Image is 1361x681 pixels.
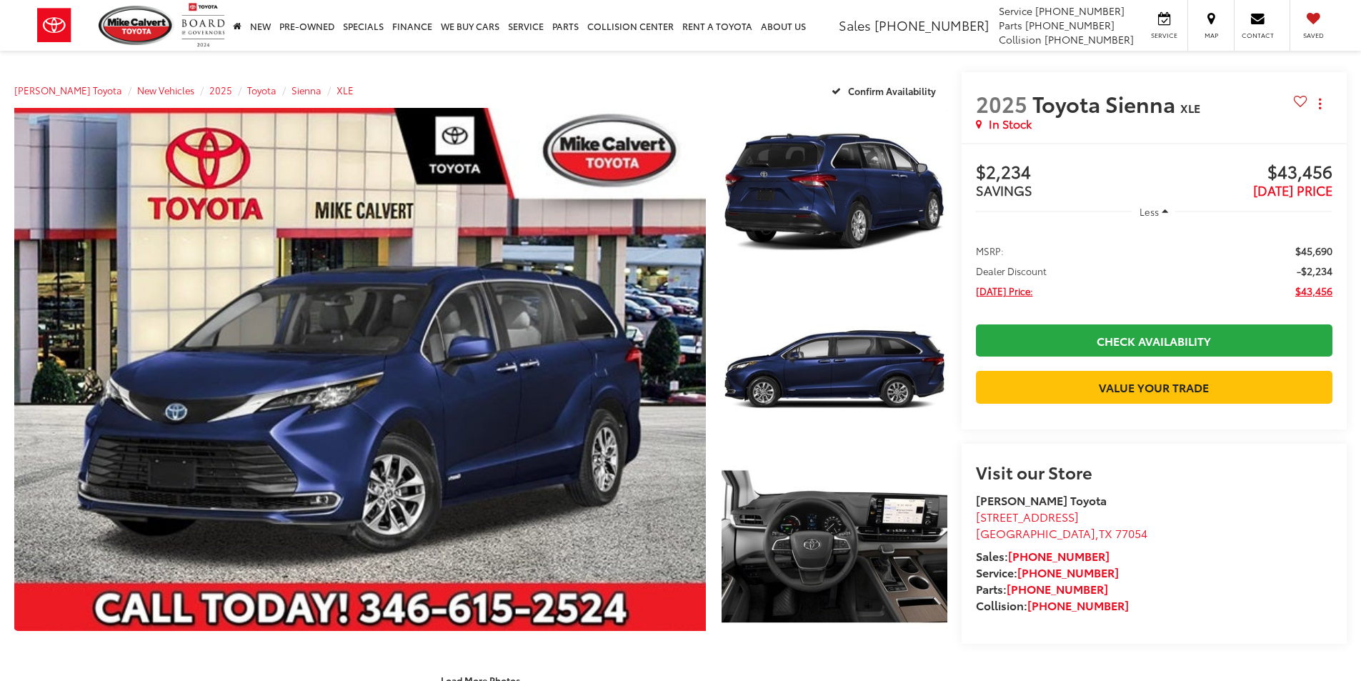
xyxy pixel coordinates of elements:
[1297,31,1329,40] span: Saved
[976,580,1108,597] strong: Parts:
[1148,31,1180,40] span: Service
[1242,31,1274,40] span: Contact
[1295,244,1332,258] span: $45,690
[976,564,1119,580] strong: Service:
[137,84,194,96] a: New Vehicles
[976,162,1155,184] span: $2,234
[247,84,276,96] a: Toyota
[719,106,949,279] img: 2025 Toyota Sienna XLE
[976,264,1047,278] span: Dealer Discount
[1140,205,1159,218] span: Less
[976,284,1033,298] span: [DATE] Price:
[336,84,354,96] a: XLE
[1027,597,1129,613] a: [PHONE_NUMBER]
[999,32,1042,46] span: Collision
[209,84,232,96] a: 2025
[976,371,1332,403] a: Value Your Trade
[1132,199,1175,224] button: Less
[1180,99,1200,116] span: XLE
[722,462,947,632] a: Expand Photo 3
[848,84,936,97] span: Confirm Availability
[99,6,174,45] img: Mike Calvert Toyota
[1115,525,1147,541] span: 77054
[976,492,1107,508] strong: [PERSON_NAME] Toyota
[7,105,712,634] img: 2025 Toyota Sienna XLE
[976,324,1332,357] a: Check Availability
[976,181,1032,199] span: SAVINGS
[1032,88,1180,119] span: Toyota Sienna
[1025,18,1115,32] span: [PHONE_NUMBER]
[1319,98,1321,109] span: dropdown dots
[1045,32,1134,46] span: [PHONE_NUMBER]
[976,88,1027,119] span: 2025
[1017,564,1119,580] a: [PHONE_NUMBER]
[1253,181,1332,199] span: [DATE] PRICE
[291,84,321,96] a: Sienna
[1195,31,1227,40] span: Map
[874,16,989,34] span: [PHONE_NUMBER]
[976,547,1110,564] strong: Sales:
[1307,91,1332,116] button: Actions
[999,4,1032,18] span: Service
[824,78,947,103] button: Confirm Availability
[976,525,1095,541] span: [GEOGRAPHIC_DATA]
[14,108,706,631] a: Expand Photo 0
[976,525,1147,541] span: ,
[1295,284,1332,298] span: $43,456
[719,460,949,633] img: 2025 Toyota Sienna XLE
[839,16,871,34] span: Sales
[1099,525,1112,541] span: TX
[999,18,1022,32] span: Parts
[722,285,947,454] a: Expand Photo 2
[1035,4,1125,18] span: [PHONE_NUMBER]
[1154,162,1332,184] span: $43,456
[1008,547,1110,564] a: [PHONE_NUMBER]
[722,108,947,277] a: Expand Photo 1
[14,84,122,96] a: [PERSON_NAME] Toyota
[976,462,1332,481] h2: Visit our Store
[976,508,1079,525] span: [STREET_ADDRESS]
[976,508,1147,541] a: [STREET_ADDRESS] [GEOGRAPHIC_DATA],TX 77054
[1007,580,1108,597] a: [PHONE_NUMBER]
[989,116,1032,132] span: In Stock
[976,597,1129,613] strong: Collision:
[976,244,1004,258] span: MSRP:
[1297,264,1332,278] span: -$2,234
[719,283,949,456] img: 2025 Toyota Sienna XLE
